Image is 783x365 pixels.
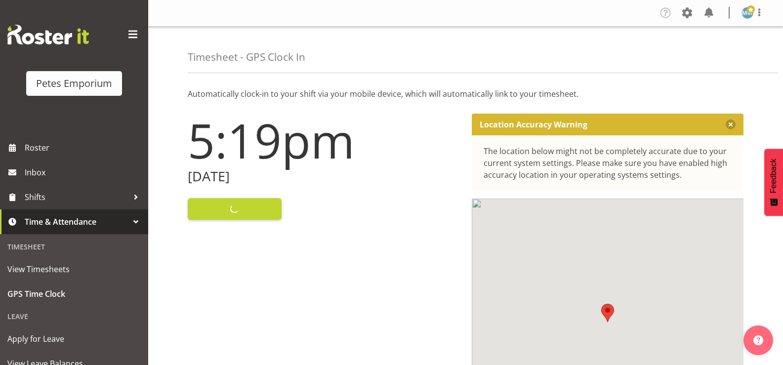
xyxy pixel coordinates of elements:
h4: Timesheet - GPS Clock In [188,51,305,63]
span: Time & Attendance [25,214,128,229]
span: GPS Time Clock [7,286,141,301]
span: Roster [25,140,143,155]
img: Rosterit website logo [7,25,89,44]
span: Shifts [25,190,128,204]
span: View Timesheets [7,262,141,277]
p: Automatically clock-in to your shift via your mobile device, which will automatically link to you... [188,88,743,100]
span: Apply for Leave [7,331,141,346]
div: Timesheet [2,237,146,257]
div: Petes Emporium [36,76,112,91]
img: mandy-mosley3858.jpg [742,7,753,19]
div: The location below might not be completely accurate due to your current system settings. Please m... [484,145,732,181]
a: Apply for Leave [2,326,146,351]
h1: 5:19pm [188,114,460,167]
img: help-xxl-2.png [753,335,763,345]
h2: [DATE] [188,169,460,184]
button: Close message [726,120,736,129]
p: Location Accuracy Warning [480,120,587,129]
span: Feedback [769,159,778,193]
a: View Timesheets [2,257,146,282]
span: Inbox [25,165,143,180]
button: Feedback - Show survey [764,149,783,216]
div: Leave [2,306,146,326]
a: GPS Time Clock [2,282,146,306]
